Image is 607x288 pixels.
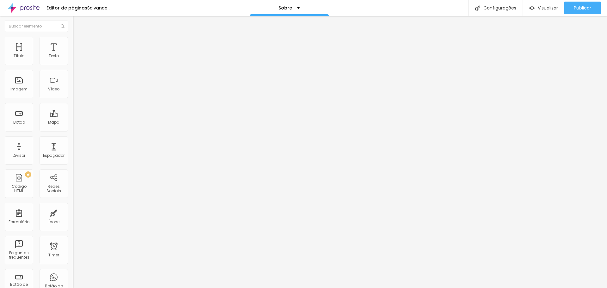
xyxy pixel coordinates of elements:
[48,120,59,125] div: Mapa
[43,153,64,158] div: Espaçador
[14,54,24,58] div: Título
[13,120,25,125] div: Botão
[523,2,564,14] button: Visualizar
[87,6,110,10] div: Salvando...
[6,184,31,193] div: Código HTML
[9,220,29,224] div: Formulário
[73,16,607,288] iframe: Editor
[6,251,31,260] div: Perguntas frequentes
[49,54,59,58] div: Texto
[48,87,59,91] div: Vídeo
[538,5,558,10] span: Visualizar
[48,253,59,257] div: Timer
[574,5,591,10] span: Publicar
[41,184,66,193] div: Redes Sociais
[279,6,292,10] p: Sobre
[13,153,25,158] div: Divisor
[475,5,480,11] img: Icone
[564,2,601,14] button: Publicar
[48,220,59,224] div: Ícone
[61,24,64,28] img: Icone
[5,21,68,32] input: Buscar elemento
[529,5,535,11] img: view-1.svg
[10,87,28,91] div: Imagem
[43,6,87,10] div: Editor de páginas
